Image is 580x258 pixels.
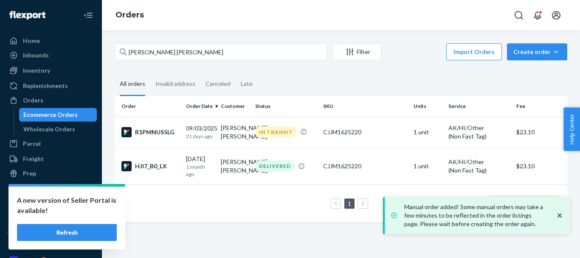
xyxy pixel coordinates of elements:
[346,200,353,207] a: Page 1 is your current page
[5,48,97,62] a: Inbounds
[241,73,253,95] div: Late
[410,147,445,184] td: 1 unit
[115,96,183,116] th: Order
[155,73,195,95] div: Invalid address
[23,184,45,192] div: Returns
[23,111,78,119] div: Ecommerce Orders
[19,122,97,136] a: Wholesale Orders
[23,66,50,75] div: Inventory
[80,7,97,24] button: Close Navigation
[5,196,97,210] a: Reporting
[23,155,44,163] div: Freight
[5,152,97,166] a: Freight
[448,124,510,132] p: AK/HI/Other
[323,128,407,136] div: CJJM1625220
[404,203,547,228] p: Manual order added! Some manual orders may take a few minutes to be reflected in the order listin...
[183,96,217,116] th: Order Date
[5,64,97,77] a: Inventory
[121,161,179,171] div: HJI7_B0_LX
[555,211,564,220] svg: close toast
[5,212,97,225] a: Billing
[5,79,97,93] a: Replenishments
[448,158,510,166] p: AK/HI/Other
[115,43,327,60] input: Search orders
[513,116,567,147] td: $23.10
[186,155,214,178] div: [DATE]
[5,239,97,253] button: Integrations
[332,48,381,56] div: Filter
[206,73,231,95] div: Canceled
[510,7,527,24] button: Open Search Box
[109,3,151,28] ol: breadcrumbs
[513,48,561,56] div: Create order
[513,147,567,184] td: $23.10
[23,51,49,60] div: Inbounds
[410,116,445,147] td: 1 unit
[9,11,45,20] img: Flexport logo
[23,82,68,90] div: Replenishments
[332,43,381,60] button: Filter
[255,160,295,172] div: DELIVERED
[252,96,320,116] th: Status
[5,167,97,180] a: Prep
[507,43,567,60] button: Create order
[548,7,565,24] button: Open account menu
[186,124,214,140] div: 09/03/2025
[17,195,117,215] p: A new version of Seller Portal is available!
[5,137,97,150] a: Parcel
[186,133,214,140] p: 21 days ago
[115,10,144,20] a: Orders
[255,126,297,138] div: IN TRANSIT
[448,166,510,175] div: (Non Fast Tag)
[23,169,36,178] div: Prep
[5,181,97,195] a: Returns
[23,37,40,45] div: Home
[446,43,502,60] button: Import Orders
[5,94,97,107] a: Orders
[19,108,97,122] a: Ecommerce Orders
[320,96,410,116] th: SKU
[217,116,252,147] td: [PERSON_NAME] [PERSON_NAME]
[217,147,252,184] td: [PERSON_NAME] [PERSON_NAME]
[121,127,179,137] div: R1PMNUS5LG
[221,102,249,110] div: Customer
[23,139,41,148] div: Parcel
[513,96,567,116] th: Fee
[120,73,145,96] div: All orders
[448,132,510,141] div: (Non Fast Tag)
[17,224,117,241] button: Refresh
[563,108,580,151] button: Help Center
[186,163,214,178] p: 1 month ago
[23,96,43,105] div: Orders
[529,7,546,24] button: Open notifications
[23,125,75,133] div: Wholesale Orders
[5,34,97,48] a: Home
[323,162,407,170] div: CJJM1625220
[445,96,513,116] th: Service
[410,96,445,116] th: Units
